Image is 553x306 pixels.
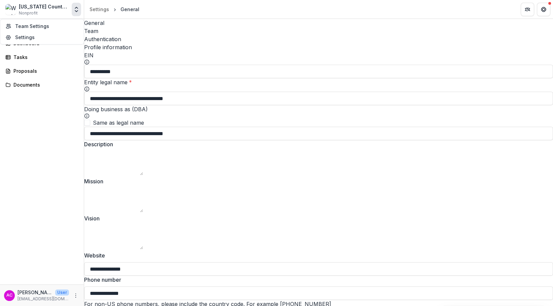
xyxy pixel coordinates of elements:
[84,177,549,185] label: Mission
[19,10,38,16] span: Nonprofit
[84,140,549,148] label: Description
[19,3,69,10] div: [US_STATE] County Ambulance District
[120,6,139,13] div: General
[72,292,80,300] button: More
[84,251,549,259] label: Website
[521,3,534,16] button: Partners
[87,4,112,14] a: Settings
[84,52,94,59] label: EIN
[84,276,549,284] label: Phone number
[13,54,76,61] div: Tasks
[55,289,69,296] p: User
[84,79,132,86] label: Entity legal name
[90,6,109,13] div: Settings
[84,214,549,222] label: Vision
[3,52,81,63] a: Tasks
[84,106,148,113] label: Doing business as (DBA)
[84,35,553,43] a: Authentication
[18,296,69,302] p: [EMAIL_ADDRESS][DOMAIN_NAME]
[84,43,553,51] h2: Profile information
[3,79,81,90] a: Documents
[72,3,81,16] button: Open entity switcher
[18,289,53,296] p: [PERSON_NAME]
[5,4,16,15] img: Washington County Ambulance District
[13,81,76,88] div: Documents
[13,67,76,74] div: Proposals
[87,4,142,14] nav: breadcrumb
[84,27,553,35] a: Team
[3,65,81,76] a: Proposals
[84,19,553,27] a: General
[93,119,144,127] span: Same as legal name
[537,3,550,16] button: Get Help
[6,293,12,298] div: Amber Coleman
